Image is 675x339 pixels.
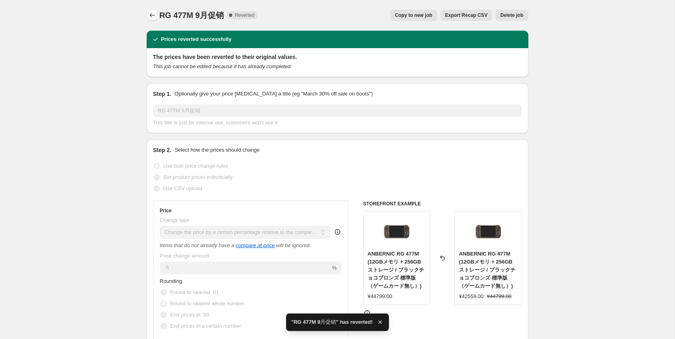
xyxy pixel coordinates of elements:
[170,323,241,329] span: End prices in a certain number
[445,12,487,18] span: Export Recap CSV
[147,10,158,21] button: Price change jobs
[495,10,528,21] button: Delete job
[487,292,511,300] strike: ¥44799.00
[395,12,432,18] span: Copy to new job
[368,251,424,289] span: ANBERNIC RG 477M (12GBメモリ + 256GBストレージ / ブラックチョコブロンズ 標準版（ゲームカード無し）)
[164,185,202,191] span: Use CSV upload
[153,53,522,61] h2: The prices have been reverted to their original values.
[332,265,337,271] span: %
[164,163,228,169] span: Use bulk price change rules
[160,207,172,214] h3: Price
[153,104,522,117] input: 30% off holiday sale
[160,253,209,259] span: Price change amount
[459,251,515,289] span: ANBERNIC RG 477M (12GBメモリ + 256GBストレージ / ブラックチョコブロンズ 標準版（ゲームカード無し）)
[160,278,182,284] span: Rounding
[174,90,372,98] p: Optionally give your price [MEDICAL_DATA] a title (eg "March 30% off sale on boots")
[472,215,504,248] img: 20250731181626_80x.jpg
[363,201,522,207] h6: STOREFRONT EXAMPLE
[368,292,392,300] div: ¥44799.00
[153,90,172,98] h2: Step 1.
[153,63,292,69] i: This job cannot be edited because it has already completed.
[440,10,492,21] button: Export Recap CSV
[333,228,342,236] div: help
[380,215,413,248] img: 20250731181626_80x.jpg
[160,217,190,223] span: Change type
[161,35,232,43] h2: Prices reverted successfully
[390,10,437,21] button: Copy to new job
[235,12,254,18] span: Reverted
[500,12,523,18] span: Delete job
[459,292,483,300] div: ¥42559.00
[276,242,311,248] i: will be ignored.
[153,120,278,126] span: This title is just for internal use, customers won't see it
[160,11,224,20] span: RG 477M 9月促销
[170,300,245,307] span: Round to nearest whole number
[160,242,235,248] i: Items that do not already have a
[174,146,260,154] p: Select how the prices should change
[170,312,209,318] span: End prices in .99
[170,289,219,295] span: Round to nearest .01
[153,146,172,154] h2: Step 2.
[236,242,275,248] button: compare at price
[164,174,233,180] span: Set product prices individually
[291,318,372,326] span: "RG 477M 9月促销" has reverted!
[160,262,331,274] input: -20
